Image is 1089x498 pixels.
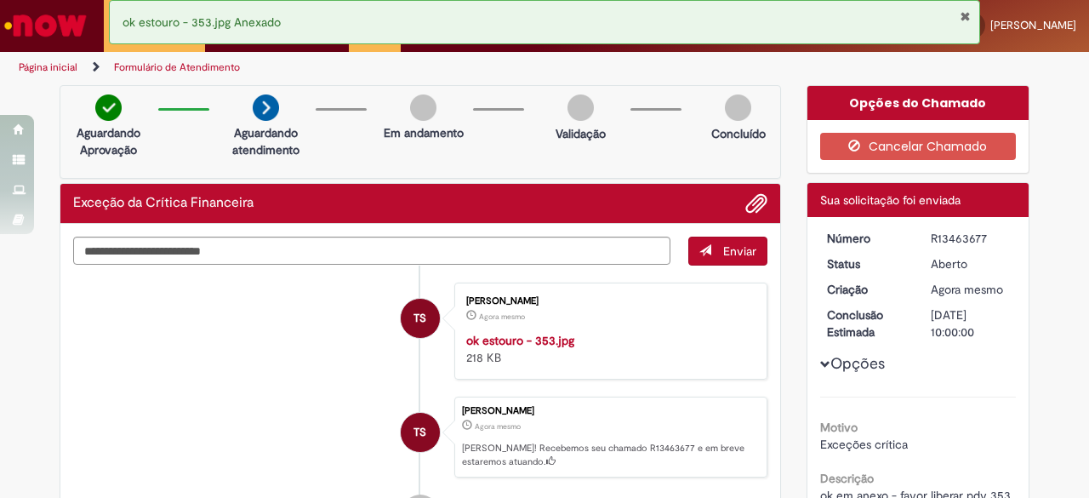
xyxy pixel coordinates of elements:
[475,421,521,432] span: Agora mesmo
[820,437,908,452] span: Exceções crítica
[814,306,919,341] dt: Conclusão Estimada
[73,237,670,265] textarea: Digite sua mensagem aqui...
[73,196,254,211] h2: Exceção da Crítica Financeira Histórico de tíquete
[475,421,521,432] time: 29/08/2025 17:02:20
[253,94,279,121] img: arrow-next.png
[462,442,758,468] p: [PERSON_NAME]! Recebemos seu chamado R13463677 e em breve estaremos atuando.
[814,281,919,298] dt: Criação
[466,333,574,348] a: ok estouro - 353.jpg
[384,124,464,141] p: Em andamento
[931,230,1010,247] div: R13463677
[814,230,919,247] dt: Número
[723,243,756,259] span: Enviar
[745,192,767,215] button: Adicionar anexos
[711,125,766,142] p: Concluído
[688,237,767,266] button: Enviar
[413,412,426,453] span: TS
[931,281,1010,298] div: 29/08/2025 17:02:20
[807,86,1029,120] div: Opções do Chamado
[225,124,307,158] p: Aguardando atendimento
[556,125,606,142] p: Validação
[820,420,858,435] b: Motivo
[479,312,525,322] span: Agora mesmo
[401,413,440,452] div: Tatiane Ribeiro de Sousa
[462,406,758,416] div: [PERSON_NAME]
[931,282,1003,297] span: Agora mesmo
[410,94,436,121] img: img-circle-grey.png
[479,312,525,322] time: 29/08/2025 17:02:09
[73,397,767,478] li: Tatiane Ribeiro de Sousa
[466,296,750,306] div: [PERSON_NAME]
[19,60,77,74] a: Página inicial
[820,133,1017,160] button: Cancelar Chamado
[931,306,1010,341] div: [DATE] 10:00:00
[820,192,961,208] span: Sua solicitação foi enviada
[413,298,426,339] span: TS
[13,52,713,83] ul: Trilhas de página
[95,94,122,121] img: check-circle-green.png
[725,94,751,121] img: img-circle-grey.png
[820,471,874,486] b: Descrição
[990,18,1076,32] span: [PERSON_NAME]
[814,255,919,272] dt: Status
[960,9,971,23] button: Fechar Notificação
[2,9,89,43] img: ServiceNow
[114,60,240,74] a: Formulário de Atendimento
[931,255,1010,272] div: Aberto
[123,14,281,30] span: ok estouro - 353.jpg Anexado
[931,282,1003,297] time: 29/08/2025 17:02:20
[67,124,150,158] p: Aguardando Aprovação
[401,299,440,338] div: Tatiane Ribeiro de Sousa
[567,94,594,121] img: img-circle-grey.png
[466,332,750,366] div: 218 KB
